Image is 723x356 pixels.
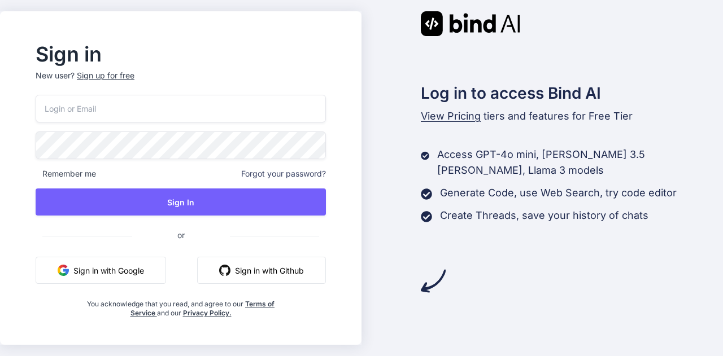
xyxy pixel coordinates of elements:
input: Login or Email [36,95,326,122]
a: Privacy Policy. [183,309,232,317]
div: You acknowledge that you read, and agree to our and our [84,293,278,318]
div: Sign up for free [77,70,134,81]
p: New user? [36,70,326,95]
img: Bind AI logo [421,11,520,36]
p: Generate Code, use Web Search, try code editor [440,185,677,201]
p: tiers and features for Free Tier [421,108,723,124]
h2: Sign in [36,45,326,63]
img: google [58,265,69,276]
span: or [132,221,230,249]
img: github [219,265,230,276]
span: Remember me [36,168,96,179]
img: arrow [421,269,446,293]
p: Access GPT-4o mini, [PERSON_NAME] 3.5 [PERSON_NAME], Llama 3 models [437,147,723,178]
h2: Log in to access Bind AI [421,81,723,105]
button: Sign in with Google [36,257,166,284]
p: Create Threads, save your history of chats [440,208,648,223]
a: Terms of Service [130,300,275,317]
button: Sign in with Github [197,257,326,284]
span: Forgot your password? [241,168,326,179]
button: Sign In [36,188,326,216]
span: View Pricing [421,110,481,122]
